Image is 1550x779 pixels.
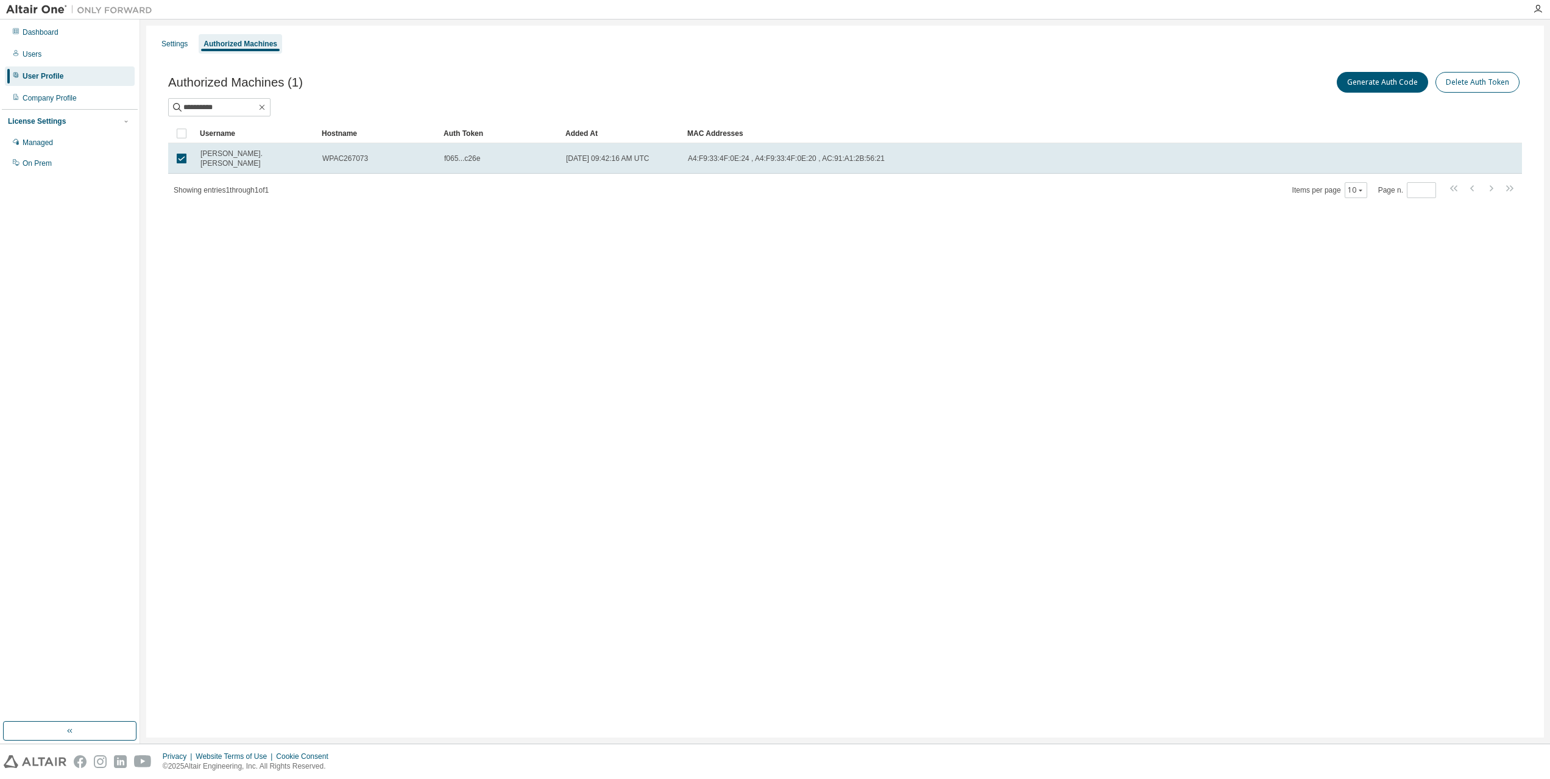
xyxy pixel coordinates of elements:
img: instagram.svg [94,755,107,768]
span: WPAC267073 [322,154,368,163]
span: [DATE] 09:42:16 AM UTC [566,154,649,163]
div: Settings [161,39,188,49]
div: Managed [23,138,53,148]
div: Users [23,49,41,59]
img: altair_logo.svg [4,755,66,768]
div: On Prem [23,158,52,168]
span: Showing entries 1 through 1 of 1 [174,186,269,194]
div: Privacy [163,752,196,761]
div: Hostname [322,124,434,143]
div: License Settings [8,116,66,126]
span: Page n. [1378,182,1436,198]
img: Altair One [6,4,158,16]
div: MAC Addresses [687,124,1394,143]
button: Delete Auth Token [1435,72,1520,93]
span: Items per page [1292,182,1367,198]
div: User Profile [23,71,63,81]
div: Company Profile [23,93,77,103]
button: 10 [1348,185,1364,195]
div: Dashboard [23,27,58,37]
span: Authorized Machines (1) [168,76,303,90]
div: Username [200,124,312,143]
img: linkedin.svg [114,755,127,768]
div: Website Terms of Use [196,752,276,761]
span: f065...c26e [444,154,480,163]
p: © 2025 Altair Engineering, Inc. All Rights Reserved. [163,761,336,772]
span: A4:F9:33:4F:0E:24 , A4:F9:33:4F:0E:20 , AC:91:A1:2B:56:21 [688,154,885,163]
img: youtube.svg [134,755,152,768]
div: Added At [565,124,678,143]
div: Cookie Consent [276,752,335,761]
button: Generate Auth Code [1337,72,1428,93]
div: Authorized Machines [203,39,277,49]
span: [PERSON_NAME].[PERSON_NAME] [200,149,311,168]
div: Auth Token [444,124,556,143]
img: facebook.svg [74,755,87,768]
